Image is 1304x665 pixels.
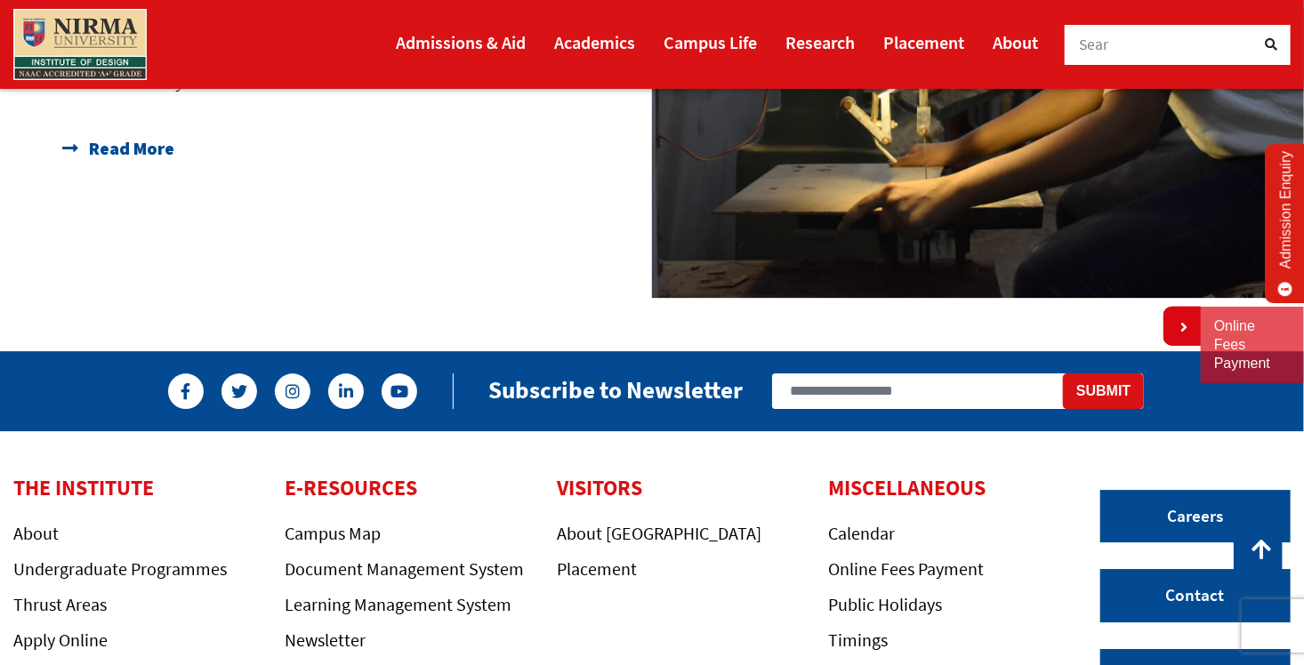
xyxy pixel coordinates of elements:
a: Thrust Areas [13,593,107,615]
a: Online Fees Payment [828,557,984,580]
span: Sear [1079,35,1109,54]
a: Online Fees Payment [1214,317,1291,373]
a: About [GEOGRAPHIC_DATA] [557,522,761,544]
a: Admissions & Aid [396,24,526,60]
a: Learning Management System [285,593,511,615]
a: About [993,24,1038,60]
a: Placement [883,24,964,60]
a: About [13,522,59,544]
a: Calendar [828,522,895,544]
h2: Subscribe to Newsletter [488,375,743,405]
a: Academics [554,24,635,60]
a: Research [785,24,855,60]
a: Read More [62,131,643,166]
a: Placement [557,557,637,580]
span: Read More [85,131,174,166]
a: Apply Online [13,629,108,651]
a: Document Management System [285,557,524,580]
a: Contact [1100,569,1291,622]
button: Submit [1063,373,1144,409]
a: Newsletter [285,629,366,651]
a: Campus Map [285,522,381,544]
a: Campus Life [664,24,757,60]
a: Timings [828,629,888,651]
img: main_logo [13,9,147,80]
a: Public Holidays [828,593,942,615]
a: Undergraduate Programmes [13,557,227,580]
a: Careers [1100,490,1291,543]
